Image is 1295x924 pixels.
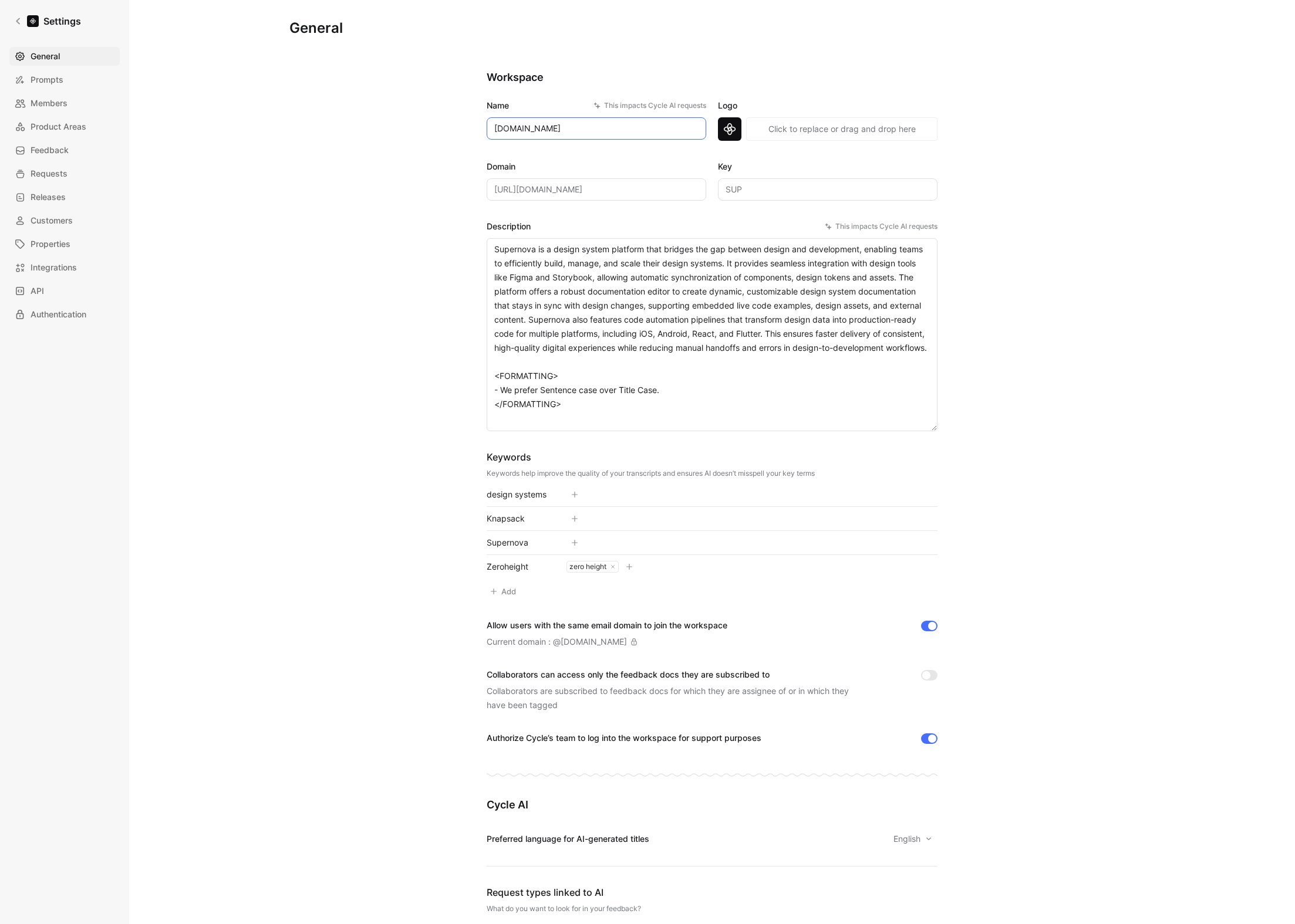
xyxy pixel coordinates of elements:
[746,117,937,141] button: Click to replace or drag and drop here
[43,14,81,28] h1: Settings
[9,258,120,277] a: Integrations
[9,164,120,183] a: Requests
[31,96,68,110] span: Members
[9,282,120,300] a: API
[31,307,86,321] span: Authentication
[9,235,120,253] a: Properties
[718,117,741,141] img: logo
[9,141,120,160] a: Feedback
[31,237,70,251] span: Properties
[487,488,552,502] div: design systems
[487,70,937,84] h2: Workspace
[31,214,73,228] span: Customers
[31,49,60,63] span: General
[487,668,862,682] div: Collaborators can access only the feedback docs they are subscribed to
[31,73,63,87] span: Prompts
[9,211,120,230] a: Customers
[487,160,706,174] label: Domain
[31,167,68,181] span: Requests
[487,635,638,649] div: Current domain : @
[487,238,937,431] textarea: Supernova is a design system platform that bridges the gap between design and development, enabli...
[9,305,120,324] a: Authentication
[9,117,120,136] a: Product Areas
[487,832,649,846] div: Preferred language for AI-generated titles
[567,562,606,571] div: zero height
[31,284,44,298] span: API
[9,9,86,33] a: Settings
[718,160,937,174] label: Key
[9,188,120,207] a: Releases
[487,904,937,913] div: What do you want to look for in your feedback?
[487,731,761,745] div: Authorize Cycle’s team to log into the workspace for support purposes
[487,469,815,478] div: Keywords help improve the quality of your transcripts and ensures AI doesn’t misspell your key terms
[487,450,815,464] div: Keywords
[593,100,706,111] div: This impacts Cycle AI requests
[487,536,552,550] div: Supernova
[487,512,552,526] div: Knapsack
[31,143,69,157] span: Feedback
[9,70,120,89] a: Prompts
[487,684,862,712] div: Collaborators are subscribed to feedback docs for which they are assignee of or in which they hav...
[825,221,937,232] div: This impacts Cycle AI requests
[31,190,66,204] span: Releases
[561,635,627,649] div: [DOMAIN_NAME]
[487,885,937,899] div: Request types linked to AI
[31,260,77,275] span: Integrations
[487,618,727,632] div: Allow users with the same email domain to join the workspace
[487,99,706,113] label: Name
[893,832,923,846] span: English
[487,560,552,574] div: Zeroheight
[289,19,343,38] h1: General
[9,94,120,113] a: Members
[9,47,120,66] a: General
[718,99,937,113] label: Logo
[487,798,937,812] h2: Cycle AI
[888,831,937,847] button: English
[487,583,521,600] button: Add
[31,120,86,134] span: Product Areas
[487,178,706,201] input: Some placeholder
[487,219,937,233] label: Description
